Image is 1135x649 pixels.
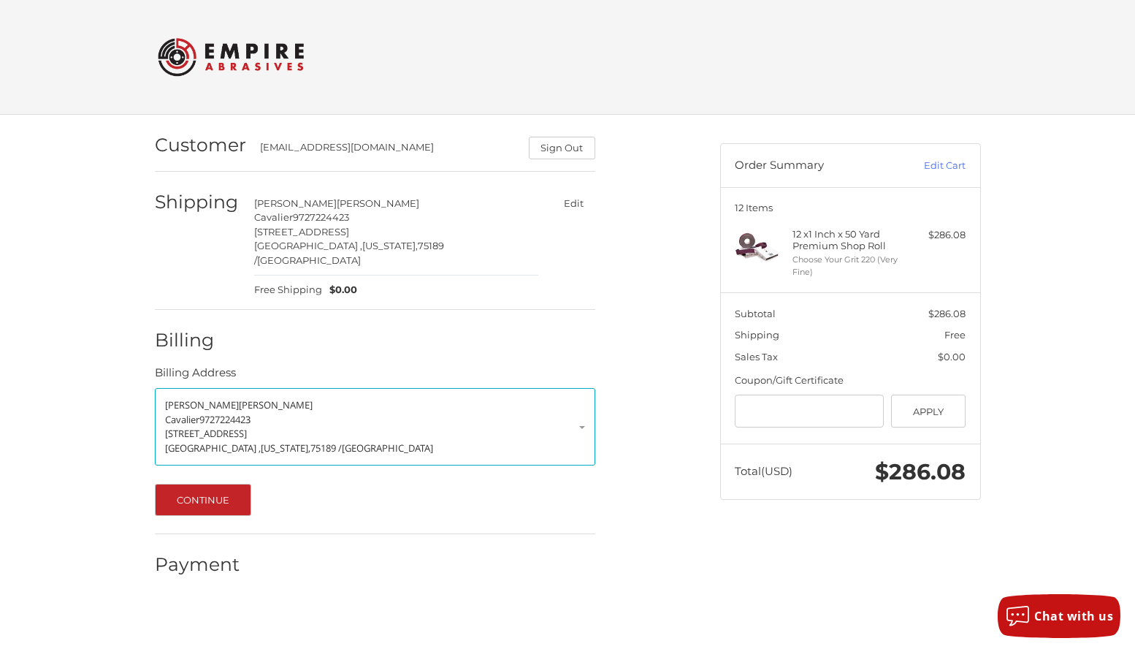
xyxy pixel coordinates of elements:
button: Edit [553,193,595,214]
span: Chat with us [1034,608,1113,624]
a: Enter or select a different address [155,388,595,466]
div: $286.08 [908,228,966,243]
span: [GEOGRAPHIC_DATA] , [165,441,261,455]
span: Subtotal [735,308,776,319]
span: [GEOGRAPHIC_DATA] [342,441,433,455]
span: 9727224423 [293,211,349,223]
h3: 12 Items [735,202,966,213]
span: [STREET_ADDRESS] [254,226,349,238]
span: $286.08 [928,308,966,319]
span: [GEOGRAPHIC_DATA] , [254,240,362,251]
span: [US_STATE], [362,240,418,251]
span: [PERSON_NAME] [165,398,239,411]
h2: Customer [155,134,246,156]
span: [PERSON_NAME] [239,398,313,411]
span: Free Shipping [254,283,322,297]
span: [US_STATE], [261,441,310,455]
a: Edit Cart [892,159,966,173]
span: [PERSON_NAME] [254,197,337,209]
span: [PERSON_NAME] [337,197,419,209]
span: Sales Tax [735,351,778,363]
h2: Shipping [155,191,240,213]
div: [EMAIL_ADDRESS][DOMAIN_NAME] [260,140,514,159]
button: Sign Out [529,137,595,159]
span: $286.08 [875,458,966,485]
span: [STREET_ADDRESS] [165,427,247,440]
span: Cavalier [254,211,293,223]
span: $0.00 [938,351,966,363]
h2: Payment [155,553,240,576]
span: 9727224423 [199,413,251,426]
input: Gift Certificate or Coupon Code [735,395,884,428]
button: Apply [891,395,966,428]
span: 75189 / [254,240,444,266]
span: Free [944,329,966,341]
span: Cavalier [165,413,199,426]
h2: Billing [155,329,240,352]
img: Empire Abrasives [158,29,304,86]
button: Chat with us [998,594,1120,638]
span: 75189 / [310,441,342,455]
span: Total (USD) [735,464,792,478]
h3: Order Summary [735,159,892,173]
legend: Billing Address [155,365,236,388]
div: Coupon/Gift Certificate [735,373,966,388]
button: Continue [155,484,252,516]
span: [GEOGRAPHIC_DATA] [257,254,361,266]
h4: 12 x 1 Inch x 50 Yard Premium Shop Roll [792,228,904,252]
span: Shipping [735,329,779,341]
span: $0.00 [322,283,357,297]
li: Choose Your Grit 220 (Very Fine) [792,254,904,278]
